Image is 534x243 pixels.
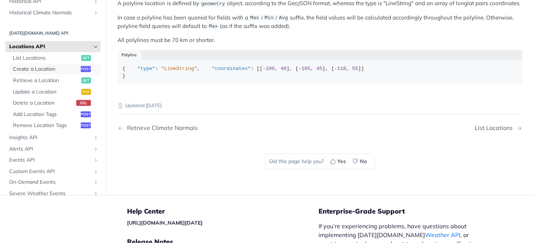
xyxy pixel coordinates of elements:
[263,66,266,71] span: -
[13,111,79,118] span: Add Location Tags
[76,101,91,106] span: del
[127,207,319,216] h5: Help Center
[93,146,99,152] button: Show subpages for Alerts API
[266,66,274,71] span: 100
[281,66,287,71] span: 40
[6,144,101,155] a: Alerts APIShow subpages for Alerts API
[6,42,101,53] a: Locations APIHide subpages for Locations API
[93,158,99,163] button: Show subpages for Events API
[6,155,101,166] a: Events APIShow subpages for Events API
[209,24,218,29] span: Max
[81,55,91,61] span: get
[13,77,80,84] span: Retrieve a Location
[81,67,91,73] span: post
[93,191,99,197] button: Show subpages for Severe Weather Events
[360,158,367,166] span: No
[9,98,101,109] a: Delete a Locationdel
[117,125,291,132] a: Previous Page: Retrieve Climate Normals
[117,102,523,110] p: Updated [DATE]
[81,89,91,95] span: put
[475,125,523,132] a: Next Page: List Locations
[127,219,203,226] a: [URL][DOMAIN_NAME][DATE]
[9,64,101,75] a: Create a Locationpost
[117,117,523,139] nav: Pagination Controls
[9,120,101,131] a: Remove Location Tagspost
[425,231,460,239] a: Weather API
[13,66,79,73] span: Create a Location
[81,112,91,117] span: post
[9,75,101,86] a: Retrieve a Locationget
[6,132,101,143] a: Insights APIShow subpages for Insights API
[327,156,350,167] button: Yes
[264,15,273,21] span: Min
[93,10,99,16] button: Show subpages for Historical Climate Normals
[93,44,99,50] button: Hide subpages for Locations API
[337,158,346,166] span: Yes
[6,7,101,18] a: Historical Climate NormalsShow subpages for Historical Climate Normals
[475,125,517,132] div: List Locations
[201,1,225,7] span: geometry
[6,189,101,200] a: Severe Weather EventsShow subpages for Severe Weather Events
[13,122,79,130] span: Remove Location Tags
[319,207,491,216] h5: Enterprise-Grade Support
[250,15,259,21] span: Max
[117,36,523,45] p: All polylines must be 70 km or shorter.
[93,135,99,141] button: Show subpages for Insights API
[350,156,371,167] button: No
[9,134,91,141] span: Insights API
[13,100,74,107] span: Delete a Location
[9,190,91,198] span: Severe Weather Events
[334,66,337,71] span: -
[9,145,91,153] span: Alerts API
[93,169,99,175] button: Show subpages for Custom Events API
[13,88,80,96] span: Update a Location
[9,43,91,51] span: Locations API
[316,66,322,71] span: 45
[117,14,523,31] p: In case a polyline has been queried for fields with a / / suffix, the field values will be calcul...
[9,109,101,120] a: Add Location Tagspost
[123,125,198,132] div: Retrieve Climate Normals
[9,179,91,187] span: On-Demand Events
[6,30,101,37] h2: [DATE][DOMAIN_NAME] API
[279,15,288,21] span: Avg
[123,65,518,80] div: { : , : [[ , ], [ , ], [ , ]] }
[9,87,101,98] a: Update a Locationput
[212,66,251,71] span: "coordinates"
[352,66,358,71] span: 55
[302,66,310,71] span: 105
[137,66,155,71] span: "type"
[81,78,91,84] span: get
[6,166,101,177] a: Custom Events APIShow subpages for Custom Events API
[9,53,101,64] a: List Locationsget
[6,177,101,189] a: On-Demand EventsShow subpages for On-Demand Events
[161,66,197,71] span: "LineString"
[93,180,99,186] button: Show subpages for On-Demand Events
[9,157,91,164] span: Events API
[9,168,91,175] span: Custom Events API
[81,123,91,129] span: post
[337,66,346,71] span: 110
[265,154,375,169] div: Did this page help you?
[9,9,91,17] span: Historical Climate Normals
[299,66,302,71] span: -
[13,54,80,62] span: List Locations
